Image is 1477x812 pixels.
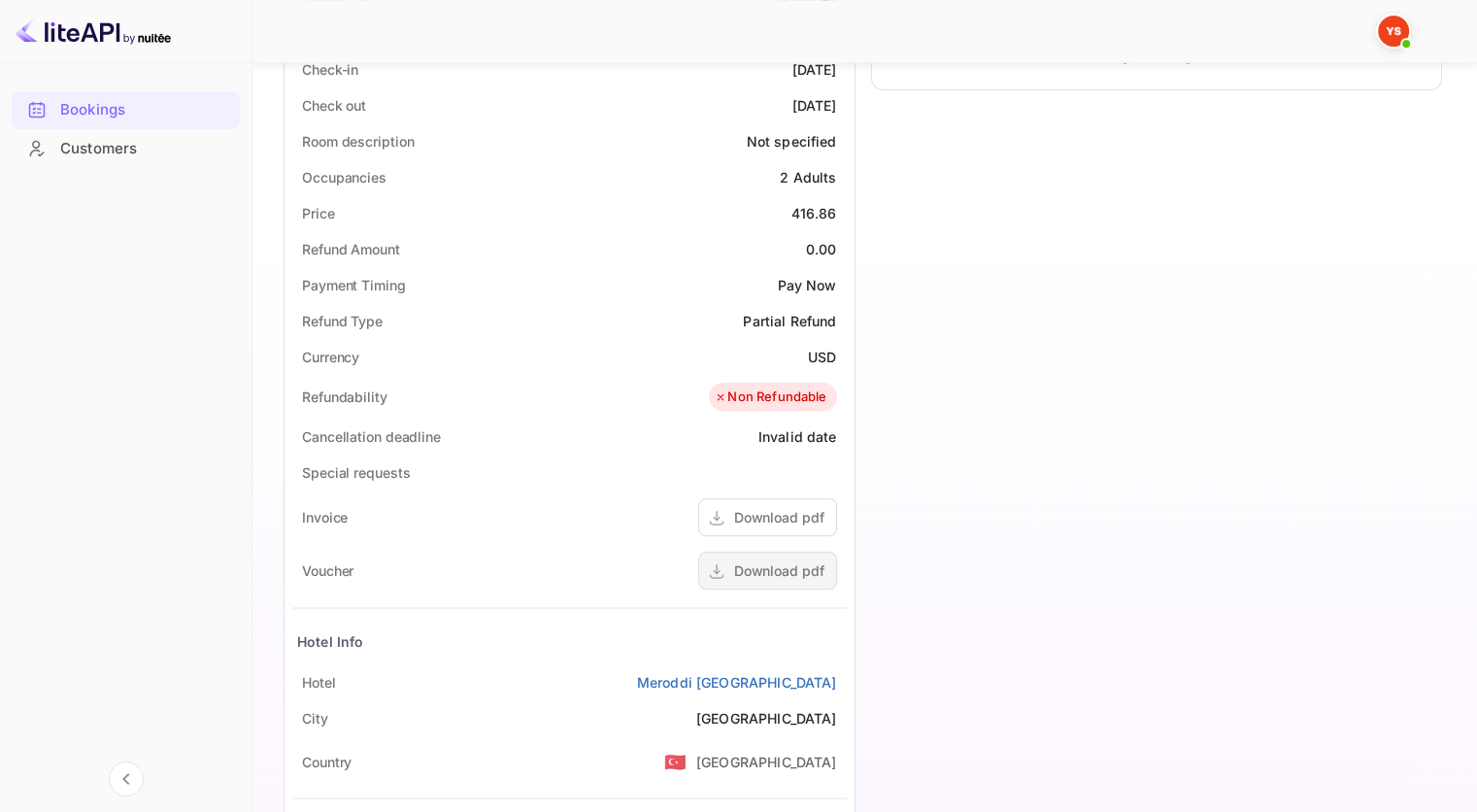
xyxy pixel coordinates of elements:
div: Bookings [12,91,240,129]
div: Download pdf [734,507,824,527]
div: Refund Type [302,311,383,331]
div: Cancellation deadline [302,426,441,447]
div: 0.00 [806,239,837,259]
div: USD [808,347,836,367]
div: Refund Amount [302,239,400,259]
div: Hotel [302,672,336,693]
div: Customers [12,130,240,168]
div: Pay Now [777,275,836,295]
div: Customers [60,138,230,160]
div: Partial Refund [743,311,836,331]
a: Meroddi [GEOGRAPHIC_DATA] [637,672,837,693]
div: Voucher [302,560,353,581]
div: [DATE] [792,59,837,80]
div: [GEOGRAPHIC_DATA] [696,752,837,772]
div: Bookings [60,99,230,121]
div: [DATE] [792,95,837,116]
div: Check out [302,95,366,116]
div: Invoice [302,507,348,527]
div: Special requests [302,462,410,483]
div: City [302,708,328,728]
span: United States [664,744,687,779]
div: Country [302,752,352,772]
div: 416.86 [791,203,837,223]
div: Price [302,203,335,223]
div: Occupancies [302,167,386,187]
img: Yandex Support [1378,16,1409,47]
div: Currency [302,347,359,367]
div: Hotel Info [297,631,364,652]
div: Non Refundable [714,388,826,407]
div: [GEOGRAPHIC_DATA] [696,708,837,728]
div: Payment Timing [302,275,406,295]
a: Bookings [12,91,240,127]
div: Invalid date [758,426,837,447]
div: Refundability [302,387,387,407]
div: 2 Adults [780,167,836,187]
a: Customers [12,130,240,166]
div: Download pdf [734,560,824,581]
div: Not specified [747,131,837,152]
button: Collapse navigation [109,761,144,796]
img: LiteAPI logo [16,16,171,47]
div: Check-in [302,59,358,80]
div: Room description [302,131,414,152]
